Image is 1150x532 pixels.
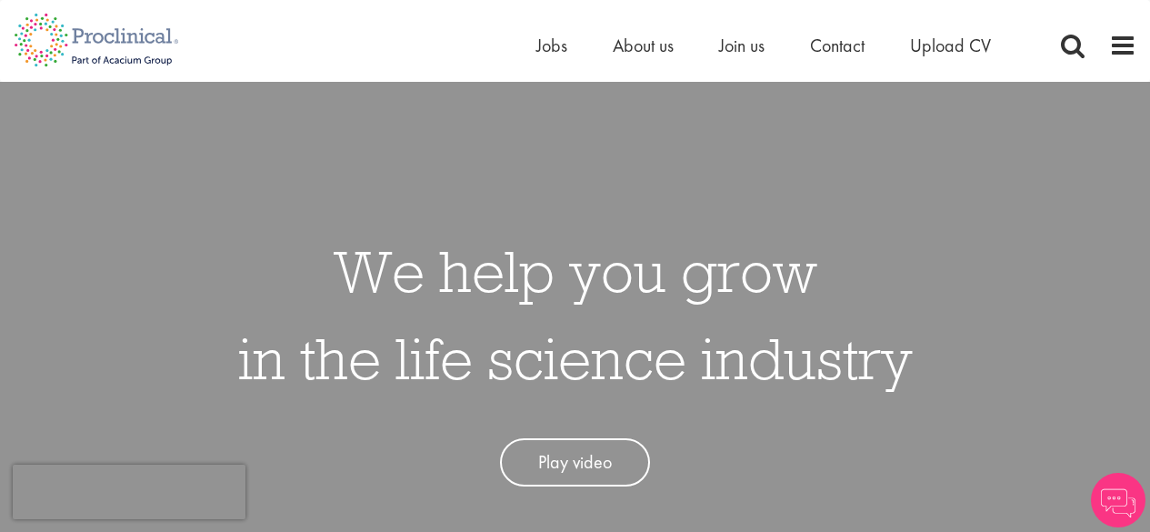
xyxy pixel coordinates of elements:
[238,227,913,402] h1: We help you grow in the life science industry
[910,34,991,57] a: Upload CV
[536,34,567,57] a: Jobs
[810,34,865,57] a: Contact
[1091,473,1145,527] img: Chatbot
[719,34,765,57] a: Join us
[500,438,650,487] a: Play video
[613,34,674,57] a: About us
